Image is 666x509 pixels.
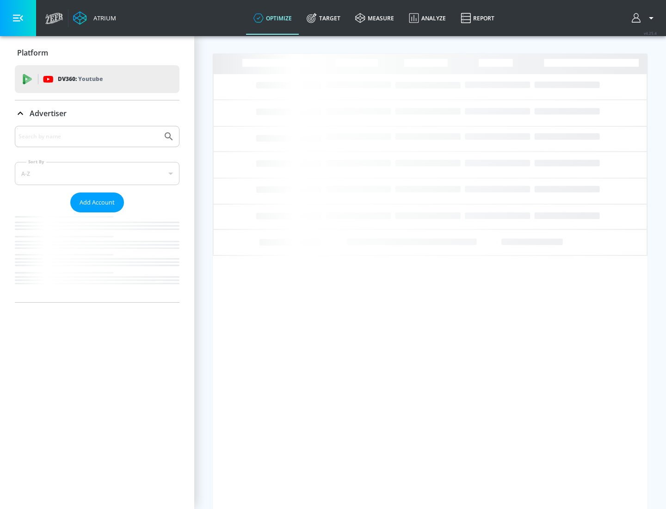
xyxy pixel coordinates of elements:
span: Add Account [80,197,115,208]
p: Youtube [78,74,103,84]
span: v 4.25.4 [644,31,657,36]
a: Atrium [73,11,116,25]
div: Atrium [90,14,116,22]
label: Sort By [26,159,46,165]
div: A-Z [15,162,179,185]
button: Add Account [70,192,124,212]
input: Search by name [18,130,159,143]
a: measure [348,1,401,35]
nav: list of Advertiser [15,212,179,302]
div: Advertiser [15,126,179,302]
a: optimize [246,1,299,35]
a: Analyze [401,1,453,35]
a: Target [299,1,348,35]
div: Platform [15,40,179,66]
p: Platform [17,48,48,58]
p: Advertiser [30,108,67,118]
a: Report [453,1,502,35]
div: Advertiser [15,100,179,126]
p: DV360: [58,74,103,84]
div: DV360: Youtube [15,65,179,93]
